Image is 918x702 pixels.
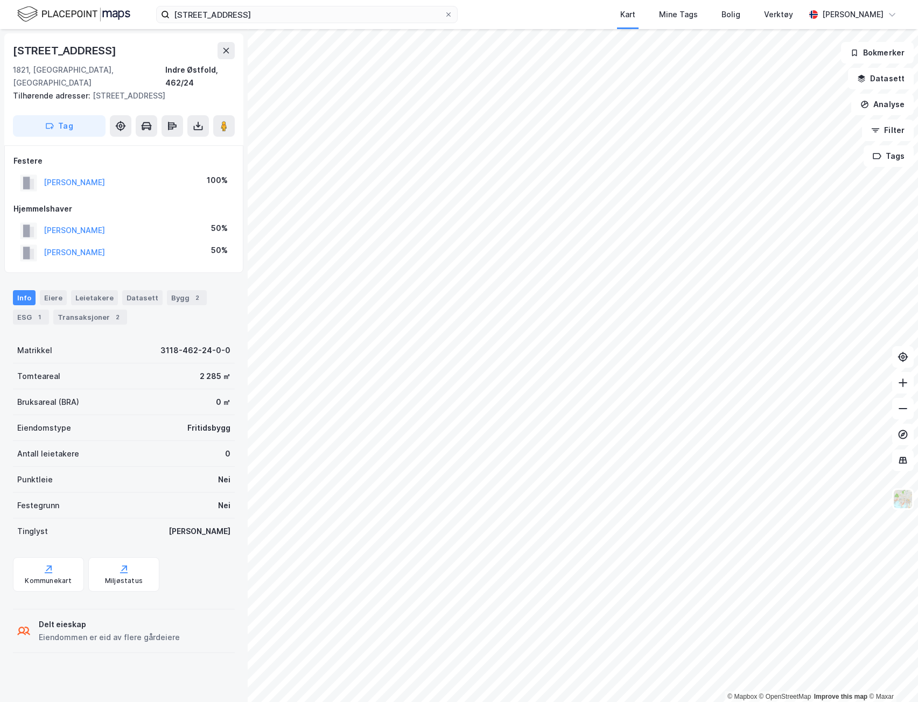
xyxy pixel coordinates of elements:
[864,650,918,702] div: Kontrollprogram for chat
[192,292,202,303] div: 2
[211,244,228,257] div: 50%
[40,290,67,305] div: Eiere
[105,577,143,585] div: Miljøstatus
[218,499,230,512] div: Nei
[864,650,918,702] iframe: Chat Widget
[862,120,914,141] button: Filter
[13,42,118,59] div: [STREET_ADDRESS]
[218,473,230,486] div: Nei
[841,42,914,64] button: Bokmerker
[13,91,93,100] span: Tilhørende adresser:
[13,155,234,167] div: Festere
[112,312,123,322] div: 2
[122,290,163,305] div: Datasett
[17,370,60,383] div: Tomteareal
[620,8,635,21] div: Kart
[160,344,230,357] div: 3118-462-24-0-0
[864,145,914,167] button: Tags
[170,6,444,23] input: Søk på adresse, matrikkel, gårdeiere, leietakere eller personer
[759,693,811,700] a: OpenStreetMap
[53,310,127,325] div: Transaksjoner
[13,310,49,325] div: ESG
[13,64,165,89] div: 1821, [GEOGRAPHIC_DATA], [GEOGRAPHIC_DATA]
[71,290,118,305] div: Leietakere
[25,577,72,585] div: Kommunekart
[13,115,106,137] button: Tag
[17,5,130,24] img: logo.f888ab2527a4732fd821a326f86c7f29.svg
[17,344,52,357] div: Matrikkel
[39,631,180,644] div: Eiendommen er eid av flere gårdeiere
[167,290,207,305] div: Bygg
[814,693,867,700] a: Improve this map
[225,447,230,460] div: 0
[893,489,913,509] img: Z
[34,312,45,322] div: 1
[13,290,36,305] div: Info
[17,396,79,409] div: Bruksareal (BRA)
[721,8,740,21] div: Bolig
[216,396,230,409] div: 0 ㎡
[764,8,793,21] div: Verktøy
[727,693,757,700] a: Mapbox
[200,370,230,383] div: 2 285 ㎡
[17,473,53,486] div: Punktleie
[848,68,914,89] button: Datasett
[17,499,59,512] div: Festegrunn
[39,618,180,631] div: Delt eieskap
[659,8,698,21] div: Mine Tags
[211,222,228,235] div: 50%
[165,64,235,89] div: Indre Østfold, 462/24
[13,89,226,102] div: [STREET_ADDRESS]
[17,422,71,434] div: Eiendomstype
[822,8,884,21] div: [PERSON_NAME]
[13,202,234,215] div: Hjemmelshaver
[17,525,48,538] div: Tinglyst
[851,94,914,115] button: Analyse
[169,525,230,538] div: [PERSON_NAME]
[187,422,230,434] div: Fritidsbygg
[17,447,79,460] div: Antall leietakere
[207,174,228,187] div: 100%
